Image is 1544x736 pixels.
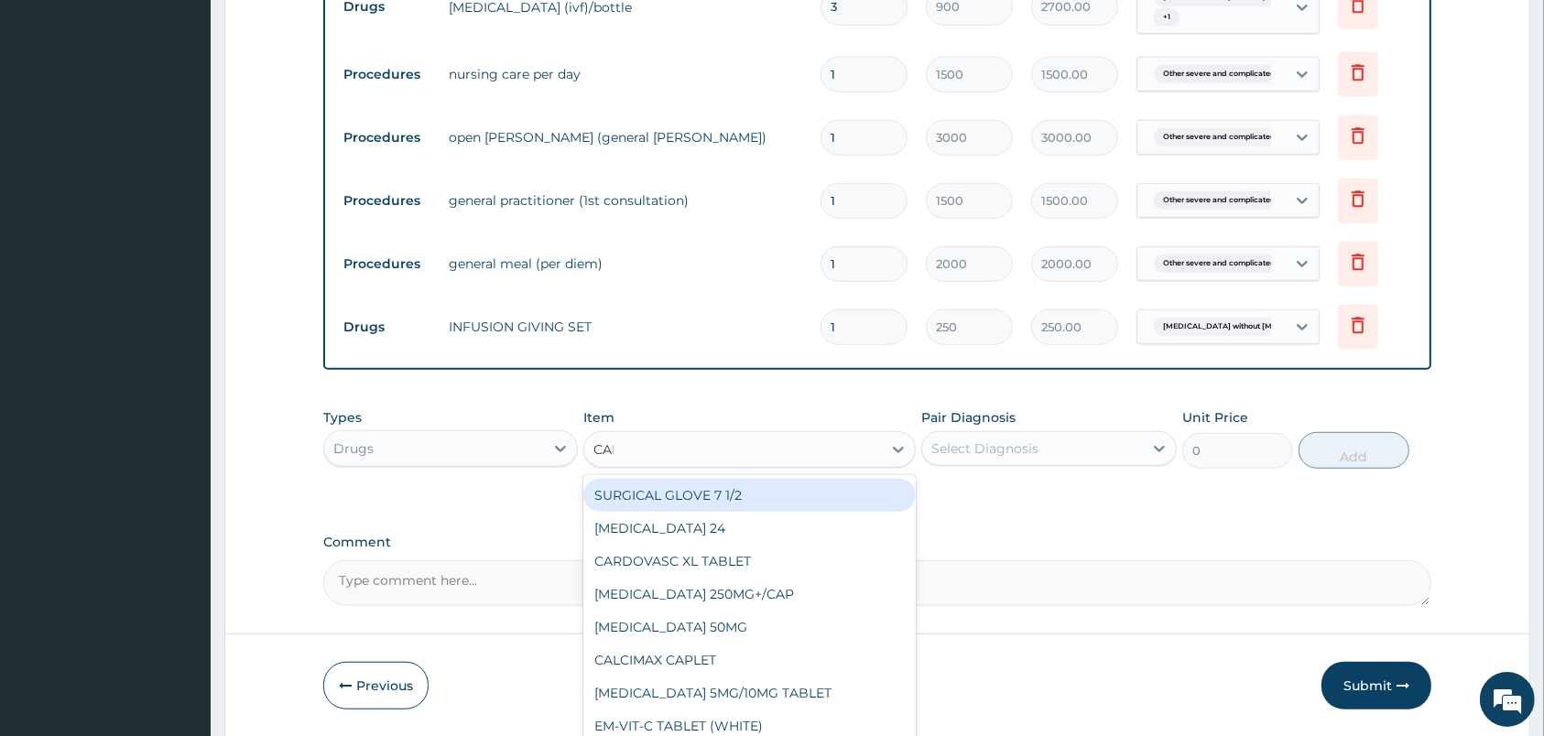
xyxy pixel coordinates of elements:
label: Comment [323,535,1431,550]
div: CARDOVASC XL TABLET [583,545,916,578]
td: Procedures [334,184,440,218]
label: Item [583,408,614,427]
td: Procedures [334,247,440,281]
div: [MEDICAL_DATA] 50MG [583,611,916,644]
span: Other severe and complicated P... [1154,254,1298,273]
span: [MEDICAL_DATA] without [MEDICAL_DATA] [1154,318,1339,336]
td: general practitioner (1st consultation) [440,182,811,219]
span: Other severe and complicated P... [1154,191,1298,210]
span: We're online! [106,231,253,416]
textarea: Type your message and hit 'Enter' [9,500,349,564]
button: Add [1299,432,1409,469]
label: Unit Price [1182,408,1248,427]
div: Drugs [333,439,374,458]
label: Pair Diagnosis [921,408,1016,427]
div: Chat with us now [95,103,308,126]
td: Procedures [334,58,440,92]
td: Drugs [334,310,440,344]
div: [MEDICAL_DATA] 5MG/10MG TABLET [583,676,916,709]
img: d_794563401_company_1708531726252_794563401 [34,92,74,137]
div: SURGICAL GLOVE 7 1/2 [583,479,916,512]
td: INFUSION GIVING SET [440,308,811,345]
button: Previous [323,662,429,709]
label: Types [323,410,362,426]
td: Procedures [334,121,440,155]
span: Other severe and complicated P... [1154,65,1298,83]
span: Other severe and complicated P... [1154,128,1298,146]
div: CALCIMAX CAPLET [583,644,916,676]
td: open [PERSON_NAME] (general [PERSON_NAME]) [440,119,811,156]
td: general meal (per diem) [440,245,811,282]
div: Minimize live chat window [300,9,344,53]
span: + 1 [1154,8,1180,27]
div: [MEDICAL_DATA] 24 [583,512,916,545]
div: [MEDICAL_DATA] 250MG+/CAP [583,578,916,611]
button: Submit [1321,662,1431,709]
div: Select Diagnosis [931,439,1038,458]
td: nursing care per day [440,56,811,92]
